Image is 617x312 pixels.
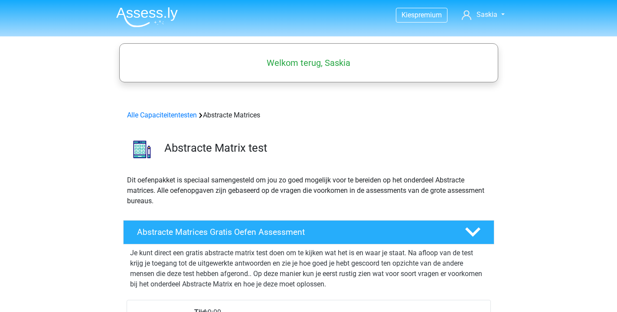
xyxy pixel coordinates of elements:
img: abstracte matrices [124,131,160,168]
p: Dit oefenpakket is speciaal samengesteld om jou zo goed mogelijk voor te bereiden op het onderdee... [127,175,490,206]
div: Abstracte Matrices [124,110,494,120]
h3: Abstracte Matrix test [164,141,487,155]
span: premium [415,11,442,19]
h5: Welkom terug, Saskia [124,58,494,68]
a: Alle Capaciteitentesten [127,111,197,119]
img: Assessly [116,7,178,27]
p: Je kunt direct een gratis abstracte matrix test doen om te kijken wat het is en waar je staat. Na... [130,248,487,289]
a: Abstracte Matrices Gratis Oefen Assessment [120,220,498,244]
a: Saskia [458,10,508,20]
span: Saskia [477,10,497,19]
h4: Abstracte Matrices Gratis Oefen Assessment [137,227,451,237]
span: Kies [402,11,415,19]
a: Kiespremium [396,9,447,21]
